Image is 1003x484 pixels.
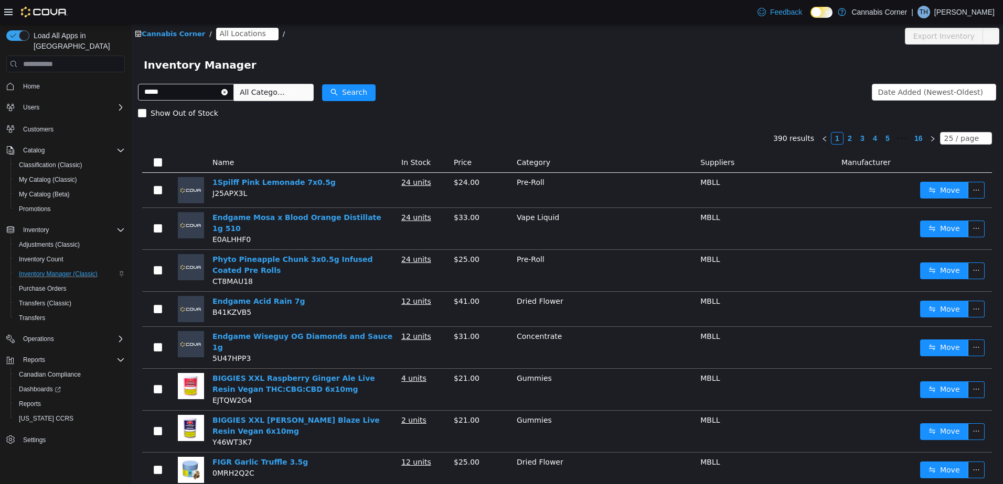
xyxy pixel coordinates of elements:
a: FIGR Garlic Truffle 3.5g [81,434,177,442]
a: Endgame Mosa x Blood Orange Distillate 1g 510 [81,189,250,208]
span: Operations [23,335,54,343]
a: Purchase Orders [15,282,71,295]
button: My Catalog (Classic) [10,172,129,187]
span: E0ALHHF0 [81,211,120,219]
button: icon: swapMove [789,238,837,255]
span: MBLL [569,189,589,197]
span: Price [323,134,340,142]
span: Operations [19,333,125,345]
li: 4 [738,108,750,120]
span: / [152,6,154,14]
i: icon: left [690,112,697,118]
span: Inventory Count [15,253,125,266]
span: MBLL [569,308,589,316]
button: Export Inventory [774,4,852,20]
li: 1 [700,108,712,120]
a: 3 [725,108,737,120]
a: Canadian Compliance [15,368,85,381]
button: icon: ellipsis [837,357,853,374]
span: MBLL [569,434,589,442]
i: icon: down [852,65,859,72]
button: icon: ellipsis [837,399,853,416]
img: Endgame Mosa x Blood Orange Distillate 1g 510 placeholder [47,188,73,214]
p: Cannabis Corner [851,6,907,18]
span: Inventory Count [19,255,63,263]
button: icon: swapMove [789,437,837,454]
span: Customers [23,125,54,134]
u: 24 units [270,189,300,197]
div: 25 / page [813,108,848,120]
span: $25.00 [323,231,348,239]
button: Reports [19,354,49,366]
span: Canadian Compliance [15,368,125,381]
button: Settings [2,432,129,447]
a: Phyto Pineapple Chunk 3x0.5g Infused Coated Pre Rolls [81,231,242,250]
span: Canadian Compliance [19,370,81,379]
i: icon: close-circle [90,65,97,71]
i: icon: right [798,112,805,118]
span: Inventory Manager [13,32,132,49]
button: icon: swapMove [789,196,837,213]
button: Inventory [2,223,129,237]
span: In Stock [270,134,300,142]
p: [PERSON_NAME] [934,6,995,18]
li: 5 [750,108,763,120]
li: 16 [780,108,795,120]
span: Inventory Manager (Classic) [19,270,98,278]
a: Dashboards [10,382,129,397]
span: 0MRH2Q2C [81,445,123,453]
button: Operations [19,333,58,345]
u: 2 units [270,392,295,400]
span: $41.00 [323,273,348,281]
a: Customers [19,123,58,136]
span: Reports [23,356,45,364]
div: Tania Hines [917,6,930,18]
td: Pre-Roll [381,226,565,268]
button: Reports [10,397,129,411]
button: icon: ellipsis [837,196,853,213]
span: Dashboards [15,383,125,395]
span: Transfers [19,314,45,322]
span: $24.00 [323,154,348,162]
a: Transfers [15,312,49,324]
span: EJTQW2G4 [81,372,121,380]
span: Inventory [23,226,49,234]
td: Vape Liquid [381,184,565,226]
a: 1 [700,108,712,120]
li: Previous Page [687,108,700,120]
button: icon: swapMove [789,399,837,416]
span: Users [19,101,125,114]
td: Gummies [381,345,565,387]
button: Reports [2,353,129,367]
span: Home [23,82,40,91]
img: 1Spilff Pink Lemonade 7x0.5g placeholder [47,153,73,179]
img: Phyto Pineapple Chunk 3x0.5g Infused Coated Pre Rolls placeholder [47,230,73,256]
li: Next Page [795,108,808,120]
a: 1Spilff Pink Lemonade 7x0.5g [81,154,205,162]
span: $33.00 [323,189,348,197]
a: Classification (Classic) [15,159,87,171]
a: Feedback [753,2,806,23]
input: Dark Mode [810,7,833,18]
i: icon: shop [4,6,10,13]
span: My Catalog (Classic) [19,175,77,184]
span: Purchase Orders [15,282,125,295]
span: All Categories [109,63,156,73]
button: icon: swapMove [789,357,837,374]
button: icon: swapMove [789,277,837,293]
span: Y46WT3K7 [81,414,121,422]
img: BIGGIES XXL Berry Blaze Live Resin Vegan 6x10mg hero shot [47,391,73,417]
span: TH [920,6,928,18]
button: Classification (Classic) [10,158,129,172]
span: ••• [763,108,780,120]
img: FIGR Garlic Truffle 3.5g hero shot [47,433,73,459]
u: 24 units [270,231,300,239]
button: Users [19,101,44,114]
span: Category [386,134,419,142]
a: Promotions [15,203,55,215]
a: Inventory Manager (Classic) [15,268,102,280]
li: Next 5 Pages [763,108,780,120]
li: 3 [725,108,738,120]
a: Endgame Wiseguy OG Diamonds and Sauce 1g [81,308,261,327]
span: Suppliers [569,134,603,142]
